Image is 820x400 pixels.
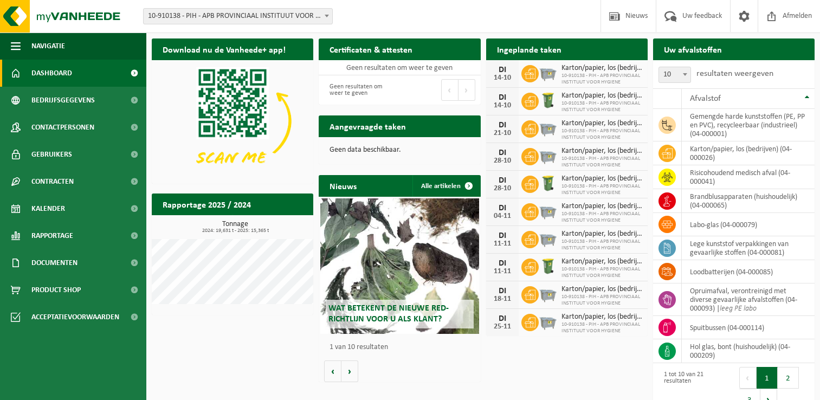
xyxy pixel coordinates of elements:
[492,212,513,220] div: 04-11
[682,339,815,363] td: hol glas, bont (huishoudelijk) (04-000209)
[144,9,332,24] span: 10-910138 - PIH - APB PROVINCIAAL INSTITUUT VOOR HYGIENE - ANTWERPEN
[492,240,513,248] div: 11-11
[492,102,513,109] div: 14-10
[658,67,691,83] span: 10
[492,287,513,295] div: DI
[319,38,423,60] h2: Certificaten & attesten
[492,204,513,212] div: DI
[492,66,513,74] div: DI
[31,141,72,168] span: Gebruikers
[492,121,513,130] div: DI
[143,8,333,24] span: 10-910138 - PIH - APB PROVINCIAAL INSTITUUT VOOR HYGIENE - ANTWERPEN
[561,183,642,196] span: 10-910138 - PIH - APB PROVINCIAAL INSTITUUT VOOR HYGIENE
[539,229,557,248] img: WB-2500-GAL-GY-01
[324,360,341,382] button: Vorige
[653,38,733,60] h2: Uw afvalstoffen
[682,109,815,141] td: gemengde harde kunststoffen (PE, PP en PVC), recycleerbaar (industrieel) (04-000001)
[682,141,815,165] td: karton/papier, los (bedrijven) (04-000026)
[31,33,65,60] span: Navigatie
[492,268,513,275] div: 11-11
[682,316,815,339] td: spuitbussen (04-000114)
[561,64,642,73] span: Karton/papier, los (bedrijven)
[152,38,296,60] h2: Download nu de Vanheede+ app!
[31,87,95,114] span: Bedrijfsgegevens
[330,344,475,351] p: 1 van 10 resultaten
[682,213,815,236] td: labo-glas (04-000079)
[31,195,65,222] span: Kalender
[561,313,642,321] span: Karton/papier, los (bedrijven)
[319,175,367,196] h2: Nieuws
[682,165,815,189] td: risicohoudend medisch afval (04-000041)
[233,215,312,236] a: Bekijk rapportage
[682,260,815,283] td: loodbatterijen (04-000085)
[561,285,642,294] span: Karton/papier, los (bedrijven)
[412,175,480,197] a: Alle artikelen
[492,176,513,185] div: DI
[561,294,642,307] span: 10-910138 - PIH - APB PROVINCIAAL INSTITUUT VOOR HYGIENE
[492,149,513,157] div: DI
[659,67,690,82] span: 10
[539,285,557,303] img: WB-2500-GAL-GY-01
[561,100,642,113] span: 10-910138 - PIH - APB PROVINCIAAL INSTITUUT VOOR HYGIENE
[539,91,557,109] img: WB-0240-HPE-GN-50
[31,276,81,304] span: Product Shop
[319,60,480,75] td: Geen resultaten om weer te geven
[682,236,815,260] td: lege kunststof verpakkingen van gevaarlijke stoffen (04-000081)
[539,257,557,275] img: WB-0240-HPE-GN-50
[486,38,572,60] h2: Ingeplande taken
[561,156,642,169] span: 10-910138 - PIH - APB PROVINCIAAL INSTITUUT VOOR HYGIENE
[31,114,94,141] span: Contactpersonen
[539,63,557,82] img: WB-2500-GAL-GY-01
[561,321,642,334] span: 10-910138 - PIH - APB PROVINCIAAL INSTITUUT VOOR HYGIENE
[690,94,721,103] span: Afvalstof
[682,283,815,316] td: opruimafval, verontreinigd met diverse gevaarlijke afvalstoffen (04-000093) |
[492,185,513,192] div: 28-10
[561,238,642,251] span: 10-910138 - PIH - APB PROVINCIAAL INSTITUUT VOOR HYGIENE
[492,93,513,102] div: DI
[492,295,513,303] div: 18-11
[561,128,642,141] span: 10-910138 - PIH - APB PROVINCIAAL INSTITUUT VOOR HYGIENE
[539,174,557,192] img: WB-0240-HPE-GN-50
[459,79,475,101] button: Next
[778,367,799,389] button: 2
[320,198,479,334] a: Wat betekent de nieuwe RED-richtlijn voor u als klant?
[492,323,513,331] div: 25-11
[330,146,469,154] p: Geen data beschikbaar.
[324,78,394,102] div: Geen resultaten om weer te geven
[682,189,815,213] td: brandblusapparaten (huishoudelijk) (04-000065)
[492,74,513,82] div: 14-10
[539,119,557,137] img: WB-2500-GAL-GY-01
[539,202,557,220] img: WB-2500-GAL-GY-01
[157,228,313,234] span: 2024: 19,631 t - 2025: 15,365 t
[152,193,262,215] h2: Rapportage 2025 / 2024
[696,69,773,78] label: resultaten weergeven
[561,230,642,238] span: Karton/papier, los (bedrijven)
[157,221,313,234] h3: Tonnage
[31,304,119,331] span: Acceptatievoorwaarden
[341,360,358,382] button: Volgende
[492,157,513,165] div: 28-10
[561,73,642,86] span: 10-910138 - PIH - APB PROVINCIAAL INSTITUUT VOOR HYGIENE
[561,257,642,266] span: Karton/papier, los (bedrijven)
[561,175,642,183] span: Karton/papier, los (bedrijven)
[492,231,513,240] div: DI
[31,168,74,195] span: Contracten
[31,222,73,249] span: Rapportage
[492,259,513,268] div: DI
[31,60,72,87] span: Dashboard
[31,249,78,276] span: Documenten
[561,119,642,128] span: Karton/papier, los (bedrijven)
[492,130,513,137] div: 21-10
[561,266,642,279] span: 10-910138 - PIH - APB PROVINCIAAL INSTITUUT VOOR HYGIENE
[152,60,313,182] img: Download de VHEPlus App
[561,211,642,224] span: 10-910138 - PIH - APB PROVINCIAAL INSTITUUT VOOR HYGIENE
[441,79,459,101] button: Previous
[492,314,513,323] div: DI
[539,146,557,165] img: WB-2500-GAL-GY-01
[739,367,757,389] button: Previous
[539,312,557,331] img: WB-2500-GAL-GY-01
[720,305,757,313] i: leeg PE labo
[328,304,449,323] span: Wat betekent de nieuwe RED-richtlijn voor u als klant?
[757,367,778,389] button: 1
[561,92,642,100] span: Karton/papier, los (bedrijven)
